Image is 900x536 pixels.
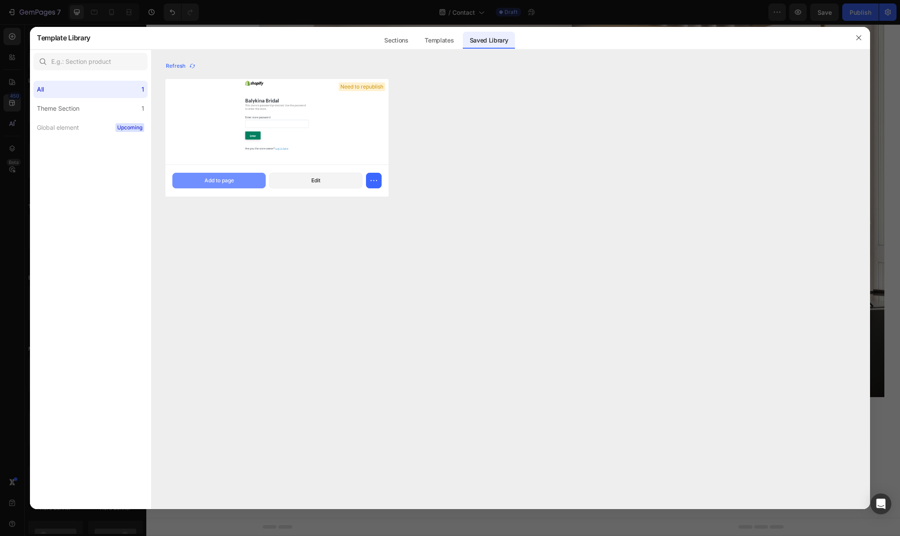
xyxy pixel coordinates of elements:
button: Add to page [172,173,266,188]
div: Sections [377,32,415,49]
button: Refresh [165,60,196,72]
div: Generate layout [352,418,397,427]
button: Edit [269,173,363,188]
div: Open Intercom Messenger [870,493,891,514]
div: Choose templates [284,418,336,427]
a: Book an appointment [17,96,72,106]
div: Edit [311,177,320,184]
div: 1 [142,84,144,95]
span: Need to republish [339,82,385,91]
a: About [17,86,33,95]
div: Global element [37,122,79,133]
div: Add to page [204,177,234,184]
span: inspired by CRO experts [279,429,339,437]
input: E.g.: Section product [33,53,148,70]
span: Upcoming [115,123,144,132]
span: from URL or image [350,429,397,437]
div: Refresh [166,62,196,70]
div: Saved Library [463,32,515,49]
div: Theme Section [37,103,79,114]
a: Shop [17,49,30,59]
div: Templates [418,32,461,49]
a: Collections [17,68,46,77]
img: -a-gempagesversionv7shop-id563336841122546483theme-section-id563495874215281459.jpg [165,79,389,164]
div: All [37,84,44,95]
span: then drag & drop elements [409,429,473,437]
span: Add section [356,399,398,408]
h2: Template Library [37,26,90,49]
div: 1 [142,103,144,114]
div: Add blank section [415,418,468,427]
